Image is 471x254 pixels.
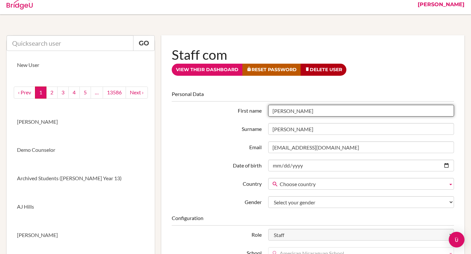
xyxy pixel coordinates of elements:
[7,164,155,193] a: Archived Students ([PERSON_NAME] Year 13)
[103,87,126,99] a: 13586
[168,105,265,115] label: First name
[7,136,155,164] a: Demo Counselor
[7,221,155,249] a: [PERSON_NAME]
[168,123,265,133] label: Surname
[35,87,46,99] a: 1
[301,64,346,76] a: Delete User
[168,229,265,239] label: Role
[14,87,35,99] a: ‹ Prev
[449,232,464,247] div: Open Intercom Messenger
[242,64,301,76] a: Reset Password
[126,87,148,99] a: next
[7,51,155,79] a: New User
[57,87,69,99] a: 3
[172,90,454,102] legend: Personal Data
[172,214,454,226] legend: Configuration
[7,193,155,221] a: AJ Hills
[168,160,265,169] label: Date of birth
[168,196,265,206] label: Gender
[46,87,58,99] a: 2
[168,141,265,151] label: Email
[280,178,445,190] span: Choose country
[172,64,243,76] a: View their dashboard
[168,178,265,188] label: Country
[133,35,155,51] a: Go
[79,87,91,99] a: 5
[7,35,133,51] input: Quicksearch user
[7,108,155,136] a: [PERSON_NAME]
[172,46,454,64] h1: Staff com
[91,87,103,99] a: …
[68,87,80,99] a: 4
